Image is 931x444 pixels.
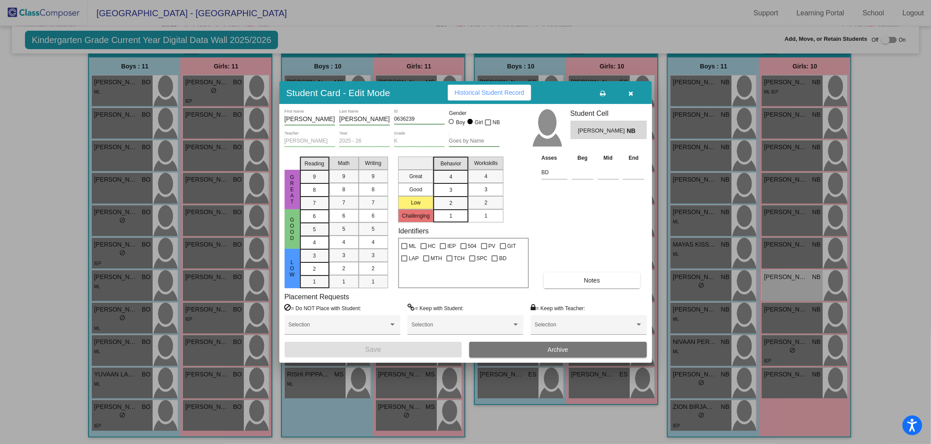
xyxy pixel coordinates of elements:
label: = Keep with Student: [407,304,464,312]
span: Behavior [441,160,461,168]
span: MTH [431,253,442,264]
span: Great [288,174,296,205]
label: = Do NOT Place with Student: [285,304,361,312]
span: 5 [342,225,346,233]
label: Identifiers [398,227,428,235]
span: 3 [485,186,488,193]
span: 2 [342,265,346,272]
input: teacher [285,138,335,144]
span: 2 [313,265,316,273]
span: 6 [342,212,346,220]
div: Girl [474,118,483,126]
span: Save [365,346,381,353]
span: 7 [342,199,346,207]
span: 504 [468,241,477,251]
div: Boy [456,118,465,126]
span: NB [627,126,639,136]
th: Asses [539,153,570,163]
button: Save [285,342,462,358]
span: 4 [449,173,453,181]
span: SPC [477,253,488,264]
th: Mid [596,153,621,163]
span: 1 [449,212,453,220]
span: 1 [485,212,488,220]
span: 8 [372,186,375,193]
h3: Student Cell [571,109,647,118]
span: 2 [485,199,488,207]
span: [PERSON_NAME] [578,126,627,136]
input: year [339,138,390,144]
span: 3 [372,251,375,259]
span: NB [492,117,500,128]
span: 4 [342,238,346,246]
span: 7 [372,199,375,207]
span: Good [288,217,296,241]
span: ML [409,241,416,251]
span: LAP [409,253,419,264]
span: 7 [313,199,316,207]
span: 8 [342,186,346,193]
span: 5 [372,225,375,233]
span: 2 [372,265,375,272]
span: HC [428,241,435,251]
span: 2 [449,199,453,207]
span: 4 [313,239,316,247]
th: Beg [570,153,596,163]
span: PV [489,241,496,251]
span: Historical Student Record [455,89,524,96]
span: 1 [313,278,316,286]
button: Notes [544,272,640,288]
input: Enter ID [394,116,445,122]
th: End [621,153,646,163]
label: = Keep with Teacher: [531,304,585,312]
span: 1 [342,278,346,286]
label: Placement Requests [285,293,350,301]
span: 9 [313,173,316,181]
input: goes by name [449,138,499,144]
input: assessment [542,166,567,179]
span: 3 [313,252,316,260]
input: grade [394,138,445,144]
span: 9 [342,172,346,180]
span: 6 [372,212,375,220]
span: Workskills [474,159,498,167]
span: 8 [313,186,316,194]
span: TCH [454,253,465,264]
span: Reading [305,160,325,168]
span: Writing [365,159,381,167]
h3: Student Card - Edit Mode [286,87,390,98]
span: Math [338,159,350,167]
span: BD [499,253,507,264]
span: IEP [447,241,456,251]
button: Historical Student Record [448,85,531,100]
span: 4 [372,238,375,246]
span: 3 [449,186,453,194]
mat-label: Gender [449,109,499,117]
button: Archive [469,342,647,358]
span: 1 [372,278,375,286]
span: 3 [342,251,346,259]
span: Notes [584,277,600,284]
span: 9 [372,172,375,180]
span: 5 [313,226,316,233]
span: 6 [313,212,316,220]
span: 4 [485,172,488,180]
span: Low [288,259,296,278]
span: Archive [548,346,568,353]
span: GIT [507,241,516,251]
